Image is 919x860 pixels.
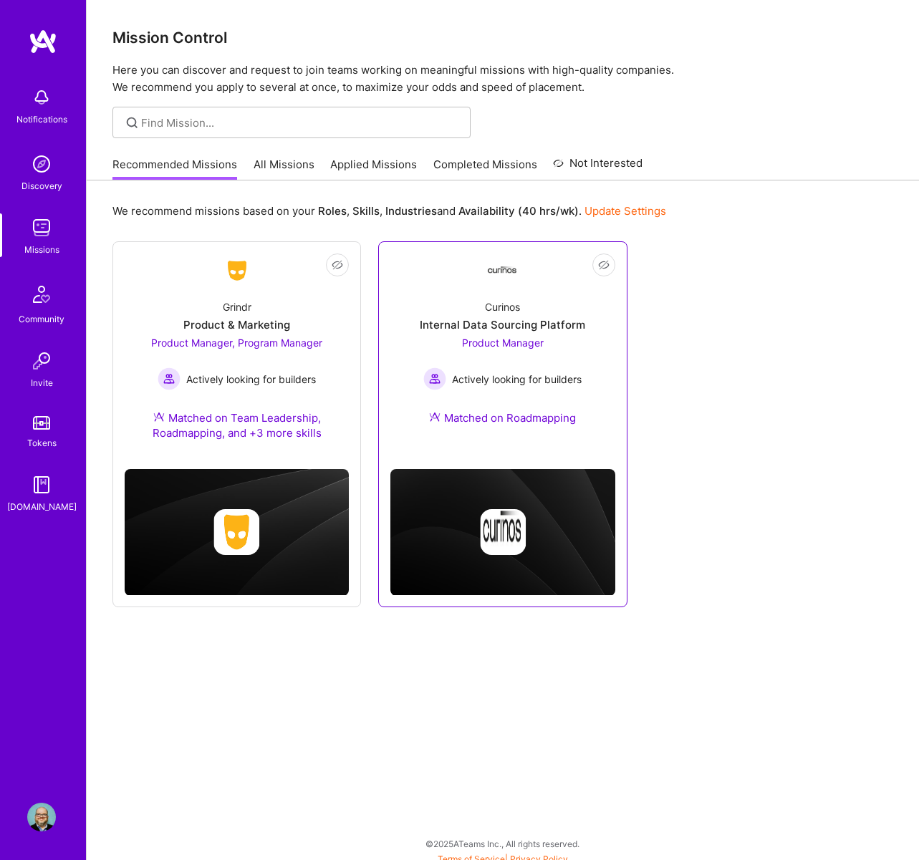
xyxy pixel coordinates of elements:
div: Invite [31,375,53,390]
div: [DOMAIN_NAME] [7,499,77,514]
i: icon EyeClosed [598,259,610,271]
input: Find Mission... [141,115,460,130]
img: tokens [33,416,50,430]
img: Actively looking for builders [158,367,181,390]
div: Product & Marketing [183,317,290,332]
img: bell [27,83,56,112]
span: Product Manager, Program Manager [151,337,322,349]
img: Company logo [480,509,526,555]
p: Here you can discover and request to join teams working on meaningful missions with high-quality ... [112,62,893,96]
img: guide book [27,470,56,499]
div: Discovery [21,178,62,193]
img: Company Logo [220,258,254,284]
div: Curinos [485,299,520,314]
i: icon SearchGrey [124,115,140,131]
a: Company LogoCurinosInternal Data Sourcing PlatformProduct Manager Actively looking for buildersAc... [390,253,615,443]
b: Industries [385,204,437,218]
b: Availability (40 hrs/wk) [458,204,579,218]
img: logo [29,29,57,54]
img: teamwork [27,213,56,242]
img: cover [390,469,615,596]
a: Company LogoGrindrProduct & MarketingProduct Manager, Program Manager Actively looking for builde... [125,253,349,458]
a: Completed Missions [433,157,537,180]
a: Not Interested [553,155,643,180]
div: Missions [24,242,59,257]
img: discovery [27,150,56,178]
div: Grindr [223,299,251,314]
div: Notifications [16,112,67,127]
img: Actively looking for builders [423,367,446,390]
span: Product Manager [462,337,544,349]
i: icon EyeClosed [332,259,343,271]
b: Skills [352,204,380,218]
a: User Avatar [24,803,59,831]
div: Tokens [27,435,57,450]
span: Actively looking for builders [452,372,582,387]
a: All Missions [254,157,314,180]
span: Actively looking for builders [186,372,316,387]
div: Internal Data Sourcing Platform [420,317,585,332]
img: cover [125,469,349,596]
div: Matched on Team Leadership, Roadmapping, and +3 more skills [125,410,349,440]
b: Roles [318,204,347,218]
img: Ateam Purple Icon [153,411,165,422]
a: Applied Missions [330,157,417,180]
img: Community [24,277,59,311]
a: Update Settings [584,204,666,218]
img: Invite [27,347,56,375]
img: Company Logo [486,266,520,276]
p: We recommend missions based on your , , and . [112,203,666,218]
div: Community [19,311,64,327]
h3: Mission Control [112,29,893,47]
a: Recommended Missions [112,157,237,180]
img: Company logo [214,509,260,555]
div: Matched on Roadmapping [429,410,576,425]
img: Ateam Purple Icon [429,411,441,422]
img: User Avatar [27,803,56,831]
